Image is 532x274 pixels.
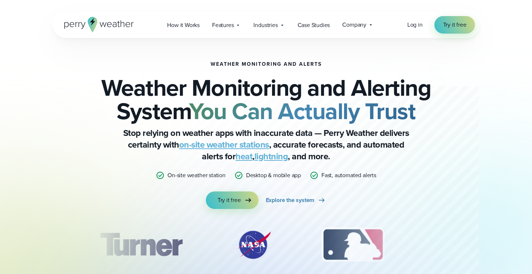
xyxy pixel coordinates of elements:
[89,76,443,123] h2: Weather Monitoring and Alerting System
[167,21,200,30] span: How it Works
[298,21,330,30] span: Case Studies
[342,20,366,29] span: Company
[291,18,336,33] a: Case Studies
[218,196,241,205] span: Try it free
[266,196,315,205] span: Explore the system
[407,20,423,29] a: Log in
[120,127,412,162] p: Stop relying on weather apps with inaccurate data — Perry Weather delivers certainty with , accur...
[161,18,206,33] a: How it Works
[212,21,234,30] span: Features
[235,150,252,163] a: heat
[167,171,226,180] p: On-site weather station
[321,171,376,180] p: Fast, automated alerts
[314,227,392,263] img: MLB.svg
[314,227,392,263] div: 3 of 12
[206,191,259,209] a: Try it free
[179,138,269,151] a: on-site weather stations
[89,227,193,263] img: Turner-Construction_1.svg
[427,227,485,263] div: 4 of 12
[89,227,193,263] div: 1 of 12
[427,227,485,263] img: PGA.svg
[246,171,301,180] p: Desktop & mobile app
[434,16,475,34] a: Try it free
[228,227,279,263] img: NASA.svg
[228,227,279,263] div: 2 of 12
[253,21,278,30] span: Industries
[254,150,288,163] a: lightning
[443,20,467,29] span: Try it free
[211,61,322,67] h1: Weather Monitoring and Alerts
[89,227,443,267] div: slideshow
[189,94,415,128] strong: You Can Actually Trust
[266,191,327,209] a: Explore the system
